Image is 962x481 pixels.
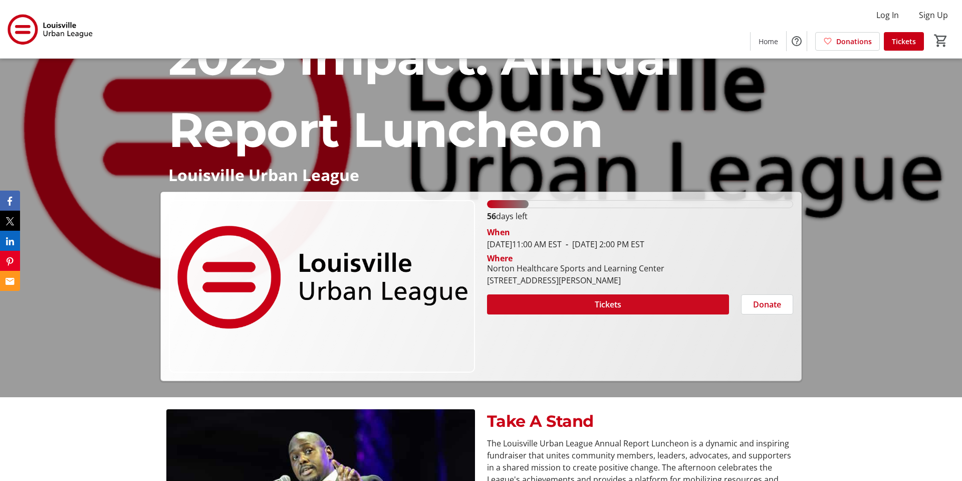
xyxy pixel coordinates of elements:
span: [DATE] 11:00 AM EST [487,239,562,250]
span: Donate [753,298,781,310]
span: [DATE] 2:00 PM EST [562,239,644,250]
button: Log In [868,7,907,23]
a: Donations [815,32,880,51]
span: Donations [836,36,872,47]
span: 56 [487,211,496,222]
div: [STREET_ADDRESS][PERSON_NAME] [487,274,664,286]
button: Help [787,31,807,51]
a: Tickets [884,32,924,51]
img: Campaign CTA Media Photo [169,200,475,373]
a: Home [751,32,786,51]
span: Tickets [595,298,621,310]
span: - [562,239,572,250]
div: 13.584999999999999% of fundraising goal reached [487,200,793,208]
button: Donate [741,294,793,314]
button: Sign Up [911,7,956,23]
span: Home [759,36,778,47]
span: Log In [876,9,899,21]
p: days left [487,210,793,222]
div: Norton Healthcare Sports and Learning Center [487,262,664,274]
button: Tickets [487,294,729,314]
button: Cart [932,32,950,50]
span: Sign Up [919,9,948,21]
img: Louisville Urban League's Logo [6,4,95,54]
div: When [487,226,510,238]
div: Where [487,254,513,262]
p: Louisville Urban League [168,166,794,184]
p: Take A Stand [487,409,796,433]
span: Tickets [892,36,916,47]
